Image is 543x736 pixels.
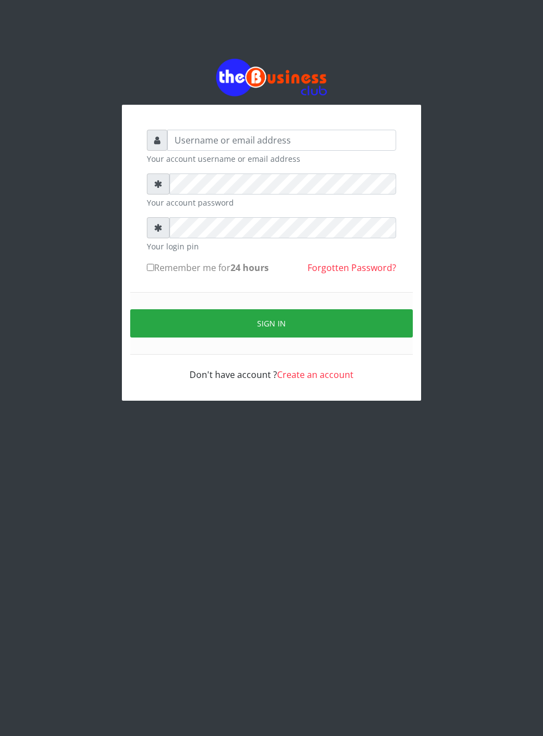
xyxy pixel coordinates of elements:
[147,261,269,274] label: Remember me for
[308,262,396,274] a: Forgotten Password?
[147,264,154,271] input: Remember me for24 hours
[147,355,396,381] div: Don't have account ?
[277,369,354,381] a: Create an account
[167,130,396,151] input: Username or email address
[147,153,396,165] small: Your account username or email address
[230,262,269,274] b: 24 hours
[147,197,396,208] small: Your account password
[147,241,396,252] small: Your login pin
[130,309,413,338] button: Sign in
